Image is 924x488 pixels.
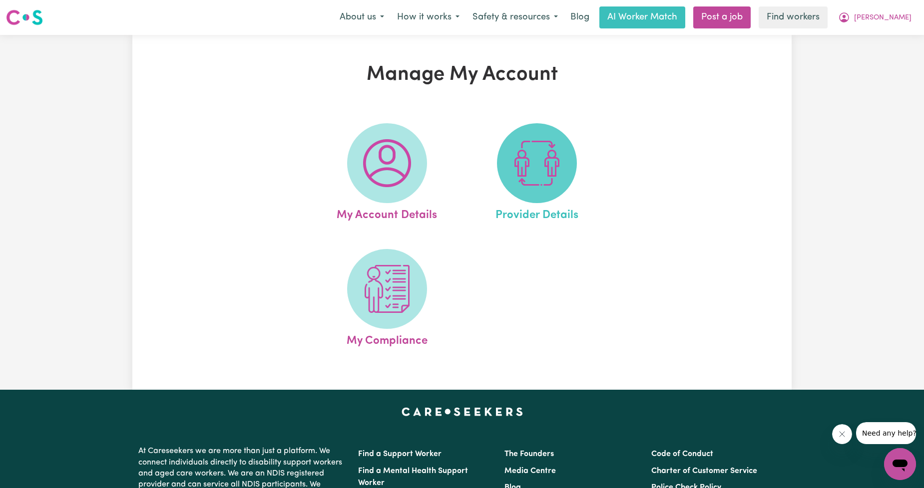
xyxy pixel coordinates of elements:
[564,6,595,28] a: Blog
[315,123,459,224] a: My Account Details
[651,450,713,458] a: Code of Conduct
[884,448,916,480] iframe: Button to launch messaging window
[466,7,564,28] button: Safety & resources
[504,450,554,458] a: The Founders
[856,422,916,444] iframe: Message from company
[402,408,523,416] a: Careseekers home page
[832,7,918,28] button: My Account
[651,467,757,475] a: Charter of Customer Service
[693,6,751,28] a: Post a job
[358,450,442,458] a: Find a Support Worker
[6,7,60,15] span: Need any help?
[599,6,685,28] a: AI Worker Match
[333,7,391,28] button: About us
[854,12,912,23] span: [PERSON_NAME]
[248,63,676,87] h1: Manage My Account
[391,7,466,28] button: How it works
[504,467,556,475] a: Media Centre
[759,6,828,28] a: Find workers
[337,203,437,224] span: My Account Details
[315,249,459,350] a: My Compliance
[358,467,468,487] a: Find a Mental Health Support Worker
[465,123,609,224] a: Provider Details
[495,203,578,224] span: Provider Details
[6,6,43,29] a: Careseekers logo
[347,329,428,350] span: My Compliance
[832,424,852,444] iframe: Close message
[6,8,43,26] img: Careseekers logo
